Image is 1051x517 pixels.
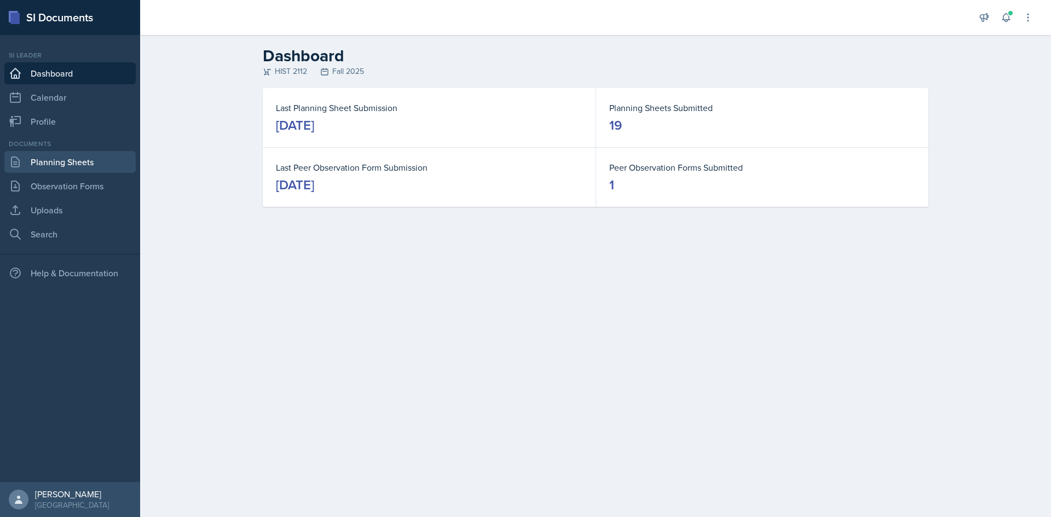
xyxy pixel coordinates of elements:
[4,50,136,60] div: Si leader
[263,46,928,66] h2: Dashboard
[4,262,136,284] div: Help & Documentation
[4,86,136,108] a: Calendar
[4,199,136,221] a: Uploads
[609,101,915,114] dt: Planning Sheets Submitted
[4,62,136,84] a: Dashboard
[609,161,915,174] dt: Peer Observation Forms Submitted
[4,175,136,197] a: Observation Forms
[276,101,582,114] dt: Last Planning Sheet Submission
[276,117,314,134] div: [DATE]
[609,176,614,194] div: 1
[4,111,136,132] a: Profile
[4,151,136,173] a: Planning Sheets
[263,66,928,77] div: HIST 2112 Fall 2025
[609,117,622,134] div: 19
[4,139,136,149] div: Documents
[35,499,109,510] div: [GEOGRAPHIC_DATA]
[276,161,582,174] dt: Last Peer Observation Form Submission
[4,223,136,245] a: Search
[276,176,314,194] div: [DATE]
[35,489,109,499] div: [PERSON_NAME]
